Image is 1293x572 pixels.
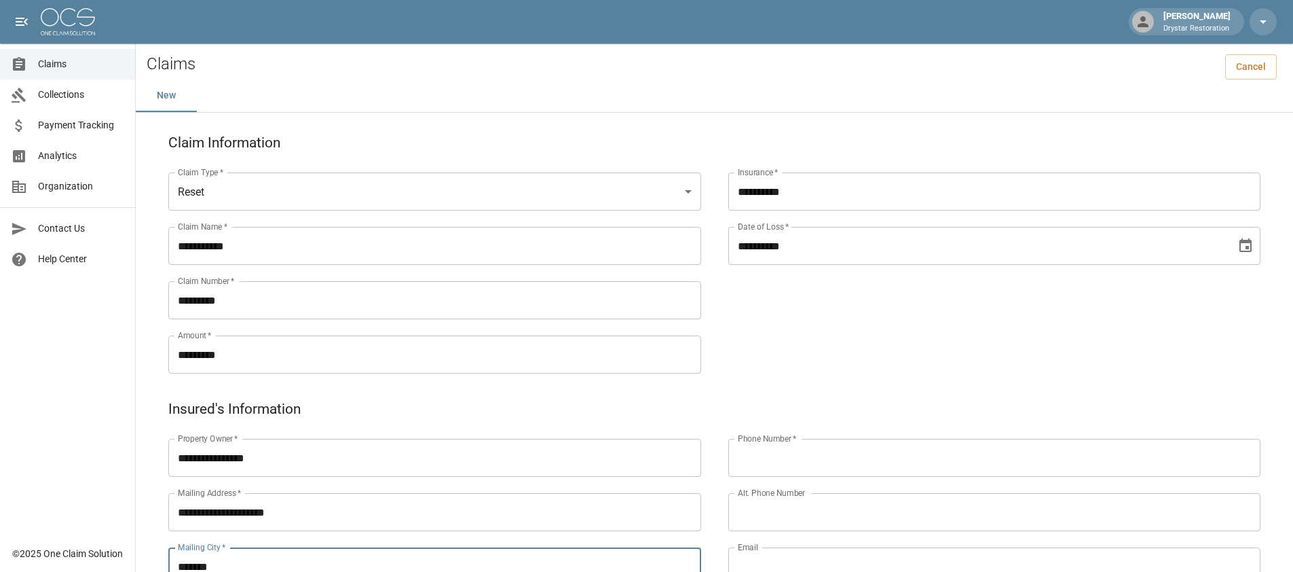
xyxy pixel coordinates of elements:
span: Organization [38,179,124,194]
h2: Claims [147,54,195,74]
label: Email [738,541,758,553]
label: Alt. Phone Number [738,487,805,499]
button: New [136,79,197,112]
p: Drystar Restoration [1163,23,1231,35]
span: Claims [38,57,124,71]
a: Cancel [1225,54,1277,79]
div: Reset [168,173,701,211]
label: Claim Type [178,166,223,178]
span: Analytics [38,149,124,163]
label: Insurance [738,166,778,178]
label: Phone Number [738,433,796,444]
div: © 2025 One Claim Solution [12,547,123,560]
span: Payment Tracking [38,118,124,132]
button: open drawer [8,8,35,35]
button: Choose date, selected date is Jul 26, 2025 [1232,232,1259,260]
div: [PERSON_NAME] [1158,10,1236,34]
label: Mailing Address [178,487,241,499]
span: Collections [38,88,124,102]
img: ocs-logo-white-transparent.png [41,8,95,35]
label: Claim Number [178,275,234,287]
span: Help Center [38,252,124,266]
label: Property Owner [178,433,238,444]
span: Contact Us [38,221,124,236]
label: Mailing City [178,541,226,553]
label: Claim Name [178,221,227,232]
label: Amount [178,329,212,341]
div: dynamic tabs [136,79,1293,112]
label: Date of Loss [738,221,789,232]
